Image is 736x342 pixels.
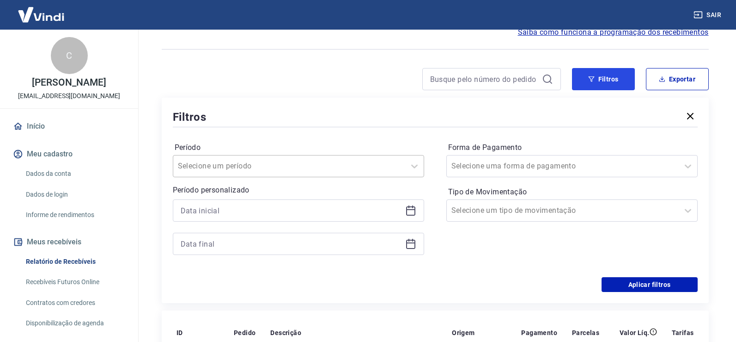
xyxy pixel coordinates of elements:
p: Pedido [234,328,255,337]
img: Vindi [11,0,71,29]
p: Parcelas [572,328,599,337]
p: Pagamento [521,328,557,337]
a: Recebíveis Futuros Online [22,273,127,292]
a: Saiba como funciona a programação dos recebimentos [518,27,709,38]
a: Início [11,116,127,137]
button: Sair [692,6,725,24]
button: Exportar [646,68,709,90]
label: Tipo de Movimentação [448,187,696,198]
a: Contratos com credores [22,293,127,312]
button: Meu cadastro [11,144,127,164]
input: Data final [181,237,401,251]
a: Disponibilização de agenda [22,314,127,333]
p: Tarifas [672,328,694,337]
label: Forma de Pagamento [448,142,696,153]
a: Dados de login [22,185,127,204]
button: Meus recebíveis [11,232,127,252]
input: Data inicial [181,204,401,218]
p: [PERSON_NAME] [32,78,106,87]
input: Busque pelo número do pedido [430,72,538,86]
button: Aplicar filtros [602,277,698,292]
p: Descrição [270,328,301,337]
div: C [51,37,88,74]
button: Filtros [572,68,635,90]
a: Dados da conta [22,164,127,183]
p: ID [176,328,183,337]
p: Valor Líq. [620,328,650,337]
a: Informe de rendimentos [22,205,127,224]
p: Origem [452,328,474,337]
a: Relatório de Recebíveis [22,252,127,271]
p: [EMAIL_ADDRESS][DOMAIN_NAME] [18,91,120,101]
p: Período personalizado [173,185,424,196]
h5: Filtros [173,110,207,124]
label: Período [175,142,422,153]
